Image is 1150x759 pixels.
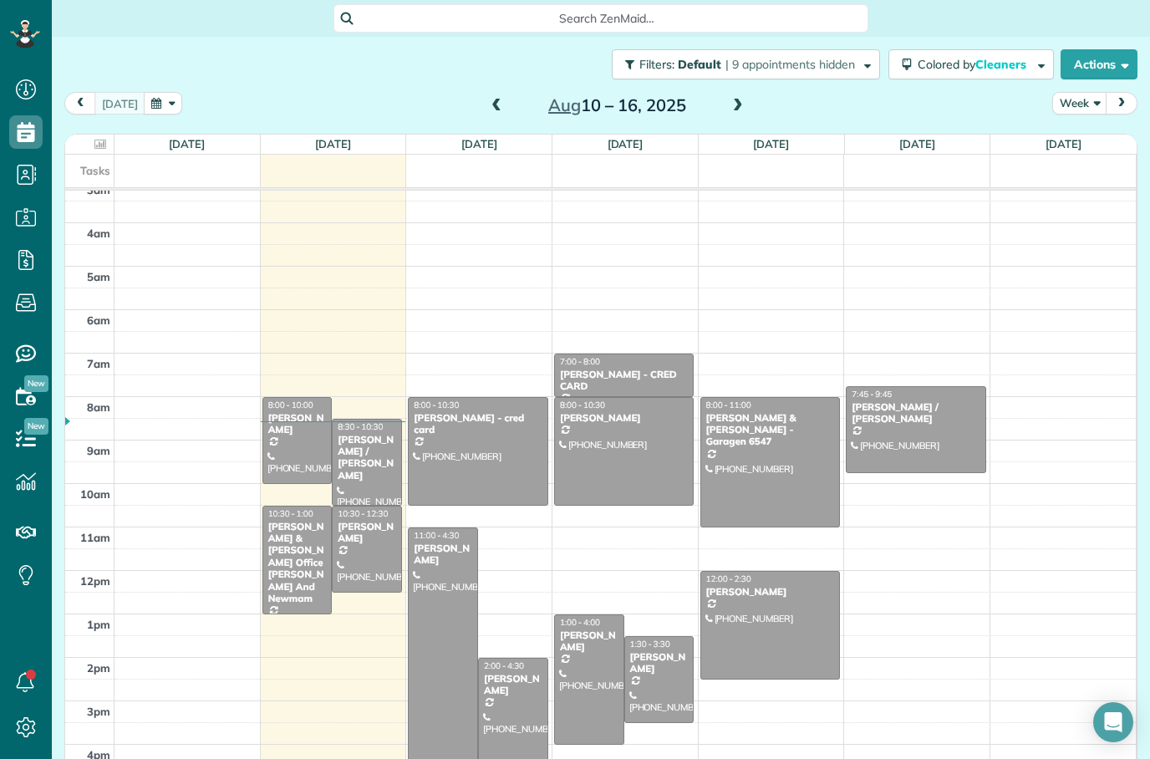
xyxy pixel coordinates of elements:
button: Week [1052,92,1107,115]
h2: 10 – 16, 2025 [512,96,721,115]
span: 12pm [80,574,110,588]
span: Default [678,57,722,72]
span: 7:00 - 8:00 [560,356,600,367]
span: Colored by [918,57,1032,72]
span: 11am [80,531,110,544]
div: [PERSON_NAME] [267,412,328,436]
div: [PERSON_NAME] [483,673,543,697]
a: [DATE] [1046,137,1081,150]
a: [DATE] [315,137,351,150]
span: 1:30 - 3:30 [630,639,670,649]
span: New [24,418,48,435]
span: 9am [87,444,110,457]
a: Filters: Default | 9 appointments hidden [603,49,880,79]
button: Colored byCleaners [888,49,1054,79]
span: Cleaners [975,57,1029,72]
span: 8am [87,400,110,414]
span: New [24,375,48,392]
button: prev [64,92,96,115]
div: [PERSON_NAME] [559,412,689,424]
button: next [1106,92,1137,115]
span: | 9 appointments hidden [725,57,855,72]
div: [PERSON_NAME] - CRED CARD [559,369,689,393]
span: 8:30 - 10:30 [338,421,383,432]
span: 5am [87,270,110,283]
span: 10am [80,487,110,501]
span: Aug [548,94,581,115]
span: 1:00 - 4:00 [560,617,600,628]
div: [PERSON_NAME] [629,651,689,675]
span: 3pm [87,705,110,718]
span: 4am [87,227,110,240]
span: 12:00 - 2:30 [706,573,751,584]
span: Filters: [639,57,674,72]
a: [DATE] [899,137,935,150]
div: [PERSON_NAME] [413,543,473,567]
div: [PERSON_NAME] / [PERSON_NAME] [851,401,980,425]
a: [DATE] [461,137,497,150]
a: [DATE] [608,137,644,150]
span: 2:00 - 4:30 [484,660,524,671]
div: [PERSON_NAME] - cred card [413,412,542,436]
div: [PERSON_NAME] [559,629,619,654]
div: [PERSON_NAME] & [PERSON_NAME] - Garagen 6547 [705,412,835,448]
span: Tasks [80,164,110,177]
div: [PERSON_NAME] [705,586,835,598]
button: Actions [1061,49,1137,79]
div: Open Intercom Messenger [1093,702,1133,742]
span: 10:30 - 1:00 [268,508,313,519]
span: 10:30 - 12:30 [338,508,388,519]
button: [DATE] [94,92,145,115]
span: 2pm [87,661,110,675]
span: 1pm [87,618,110,631]
span: 6am [87,313,110,327]
button: Filters: Default | 9 appointments hidden [612,49,880,79]
a: [DATE] [169,137,205,150]
span: 8:00 - 10:00 [268,400,313,410]
a: [DATE] [753,137,789,150]
span: 8:00 - 10:30 [414,400,459,410]
span: 7am [87,357,110,370]
div: [PERSON_NAME] & [PERSON_NAME] Office [PERSON_NAME] And Newmam [267,521,328,605]
span: 11:00 - 4:30 [414,530,459,541]
div: [PERSON_NAME] / [PERSON_NAME] [337,434,397,482]
span: 7:45 - 9:45 [852,389,892,400]
span: 8:00 - 11:00 [706,400,751,410]
span: 8:00 - 10:30 [560,400,605,410]
div: [PERSON_NAME] [337,521,397,545]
